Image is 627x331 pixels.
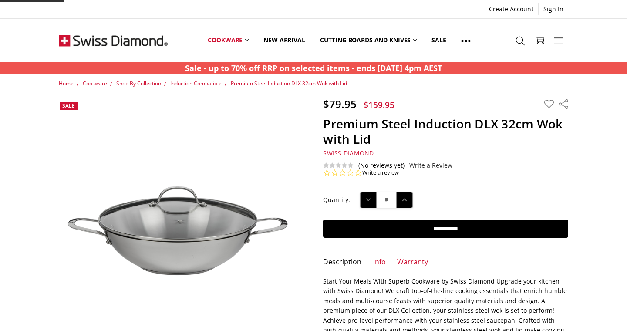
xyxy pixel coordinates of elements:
[323,149,374,157] span: Swiss Diamond
[358,162,405,169] span: (No reviews yet)
[409,162,452,169] a: Write a Review
[59,138,304,302] img: Premium Steel Induction DLX 32cm Wok with Lid
[59,19,168,62] img: Free Shipping On Every Order
[364,99,394,111] span: $159.95
[323,116,568,147] h1: Premium Steel Induction DLX 32cm Wok with Lid
[231,80,347,87] a: Premium Steel Induction DLX 32cm Wok with Lid
[256,21,312,60] a: New arrival
[323,97,357,111] span: $79.95
[83,80,107,87] a: Cookware
[484,3,538,15] a: Create Account
[454,21,478,60] a: Show All
[200,21,256,60] a: Cookware
[313,21,425,60] a: Cutting boards and knives
[116,80,161,87] a: Shop By Collection
[397,257,428,267] a: Warranty
[424,21,453,60] a: Sale
[539,3,568,15] a: Sign In
[323,257,361,267] a: Description
[62,102,75,109] span: Sale
[362,169,399,177] a: Write a review
[373,257,386,267] a: Info
[59,80,74,87] a: Home
[185,63,442,73] strong: Sale - up to 70% off RRP on selected items - ends [DATE] 4pm AEST
[323,195,350,205] label: Quantity:
[170,80,222,87] a: Induction Compatible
